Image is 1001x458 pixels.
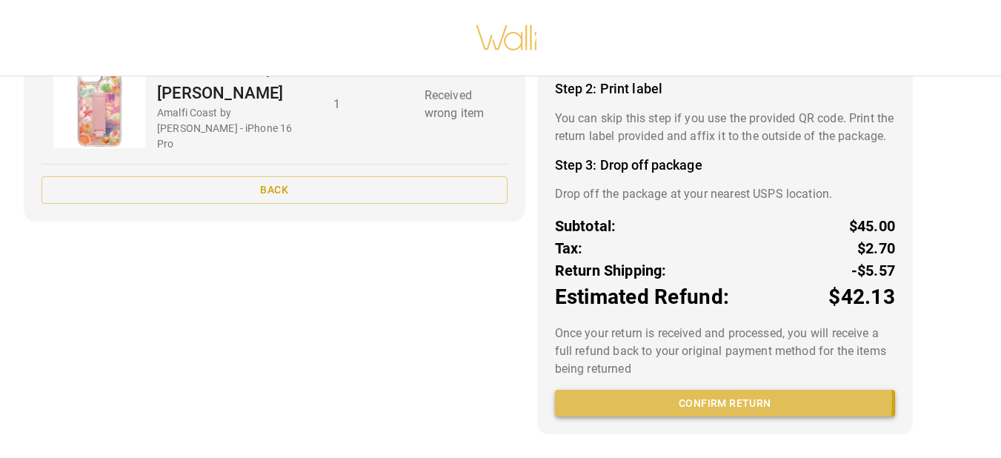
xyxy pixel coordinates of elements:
p: Tax: [555,237,583,259]
h4: Step 2: Print label [555,81,895,97]
p: Amalfi Coast by [PERSON_NAME] [157,56,310,105]
p: Subtotal: [555,215,616,237]
button: Confirm return [555,390,895,417]
p: Received wrong item [425,87,496,122]
p: 1 [333,96,401,113]
p: $42.13 [828,282,895,313]
p: -$5.57 [851,259,895,282]
p: Drop off the package at your nearest USPS location. [555,185,895,203]
p: Estimated Refund: [555,282,729,313]
p: Once your return is received and processed, you will receive a full refund back to your original ... [555,325,895,378]
p: Amalfi Coast by [PERSON_NAME] - iPhone 16 Pro [157,105,310,152]
p: You can skip this step if you use the provided QR code. Print the return label provided and affix... [555,110,895,145]
p: $2.70 [857,237,895,259]
h4: Step 3: Drop off package [555,157,895,173]
button: Back [41,176,508,204]
p: Return Shipping: [555,259,667,282]
img: walli-inc.myshopify.com [475,6,539,70]
p: $45.00 [849,215,895,237]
